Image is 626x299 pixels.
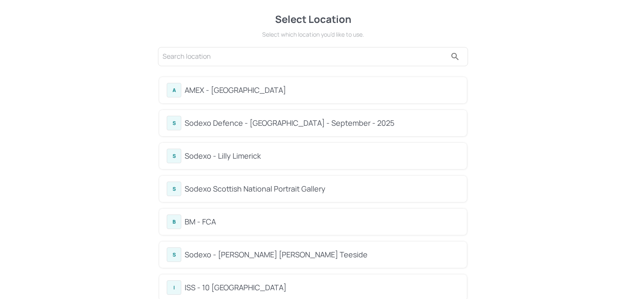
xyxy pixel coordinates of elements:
[185,85,459,96] div: AMEX - [GEOGRAPHIC_DATA]
[185,216,459,227] div: BM - FCA
[185,282,459,293] div: ISS - 10 [GEOGRAPHIC_DATA]
[185,249,459,260] div: Sodexo - [PERSON_NAME] [PERSON_NAME] Teeside
[447,48,463,65] button: search
[163,50,447,63] input: Search location
[185,150,459,162] div: Sodexo - Lilly Limerick
[185,117,459,129] div: Sodexo Defence - [GEOGRAPHIC_DATA] - September - 2025
[185,183,459,194] div: Sodexo Scottish National Portrait Gallery
[167,214,181,229] div: B
[167,247,181,262] div: S
[167,149,181,163] div: S
[157,30,469,39] div: Select which location you’d like to use.
[167,116,181,130] div: S
[167,280,181,295] div: I
[167,83,181,97] div: A
[167,182,181,196] div: S
[157,12,469,27] div: Select Location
